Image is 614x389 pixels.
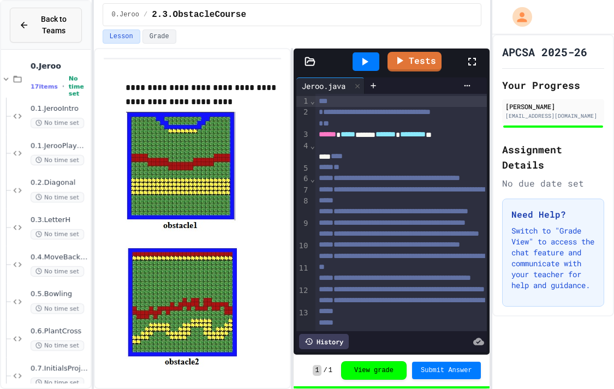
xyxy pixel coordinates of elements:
[296,141,310,163] div: 4
[421,366,472,375] span: Submit Answer
[144,10,147,19] span: /
[501,4,535,29] div: My Account
[523,298,603,344] iframe: chat widget
[309,97,315,105] span: Fold line
[296,196,310,218] div: 8
[296,330,310,352] div: 14
[502,44,587,59] h1: APCSA 2025-26
[31,340,84,351] span: No time set
[10,8,82,43] button: Back to Teams
[31,229,84,240] span: No time set
[502,142,604,172] h2: Assignment Details
[31,266,84,277] span: No time set
[502,77,604,93] h2: Your Progress
[31,192,84,202] span: No time set
[31,303,84,314] span: No time set
[31,61,88,71] span: 0.Jeroo
[568,345,603,378] iframe: chat widget
[309,141,315,150] span: Fold line
[329,366,332,375] span: 1
[103,29,140,44] button: Lesson
[31,155,84,165] span: No time set
[511,225,595,291] p: Switch to "Grade View" to access the chat feature and communicate with your teacher for help and ...
[35,14,73,37] span: Back to Teams
[296,173,310,184] div: 6
[142,29,176,44] button: Grade
[296,129,310,140] div: 3
[324,366,327,375] span: /
[296,185,310,196] div: 7
[296,218,310,241] div: 9
[31,327,88,336] span: 0.6.PlantCross
[31,216,88,225] span: 0.3.LetterH
[296,163,310,174] div: 5
[296,285,310,308] div: 12
[388,52,442,71] a: Tests
[309,175,315,183] span: Fold line
[31,253,88,262] span: 0.4.MoveBackward
[152,8,246,21] span: 2.3.ObstacleCourse
[296,77,365,94] div: Jeroo.java
[31,118,84,128] span: No time set
[31,83,58,90] span: 17 items
[313,365,321,376] span: 1
[31,378,84,388] span: No time set
[296,308,310,330] div: 13
[31,178,88,188] span: 0.2.Diagonal
[62,82,64,91] span: •
[299,334,349,349] div: History
[505,101,601,111] div: [PERSON_NAME]
[296,80,351,92] div: Jeroo.java
[296,241,310,263] div: 10
[296,96,310,107] div: 1
[31,104,88,113] span: 0.1.JerooIntro
[69,75,88,97] span: No time set
[341,361,407,380] button: View grade
[296,107,310,129] div: 2
[296,263,310,285] div: 11
[412,362,481,379] button: Submit Answer
[511,208,595,221] h3: Need Help?
[112,10,139,19] span: 0.Jeroo
[31,364,88,373] span: 0.7.InitialsProject
[502,177,604,190] div: No due date set
[31,141,88,151] span: 0.1.JerooPlayground
[31,290,88,299] span: 0.5.Bowling
[505,112,601,120] div: [EMAIL_ADDRESS][DOMAIN_NAME]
